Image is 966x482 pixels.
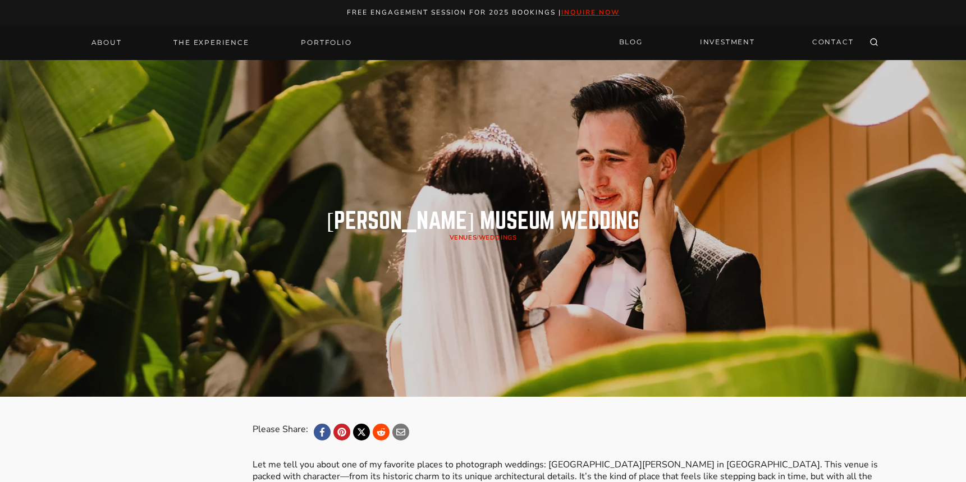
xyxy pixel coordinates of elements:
a: Venues [450,233,477,242]
button: View Search Form [866,35,882,51]
p: Free engagement session for 2025 Bookings | [12,7,954,19]
a: Pinterest [333,424,350,440]
a: Email [392,424,409,440]
a: BLOG [612,33,649,52]
div: Please Share: [253,424,308,440]
a: Portfolio [294,35,358,51]
span: / [450,233,516,242]
a: About [85,35,129,51]
nav: Primary Navigation [85,35,359,51]
a: Facebook [314,424,331,440]
nav: Secondary Navigation [612,33,860,52]
a: X [353,424,370,440]
a: CONTACT [805,33,860,52]
a: Weddings [479,233,516,242]
a: THE EXPERIENCE [167,35,255,51]
h1: [PERSON_NAME] Museum Wedding [327,210,640,232]
a: Reddit [373,424,390,440]
a: inquire now [561,8,620,17]
a: INVESTMENT [693,33,762,52]
img: Logo of Roy Serafin Photo Co., featuring stylized text in white on a light background, representi... [442,29,525,56]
